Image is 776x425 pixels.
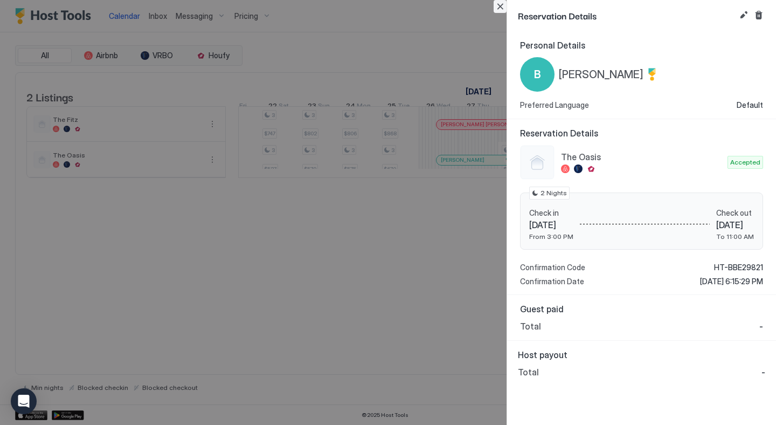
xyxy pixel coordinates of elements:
span: Host payout [518,349,765,360]
span: - [759,321,763,332]
span: Accepted [730,157,760,167]
span: [DATE] [529,220,573,230]
span: Check in [529,208,573,218]
button: Cancel reservation [752,9,765,22]
button: Edit reservation [737,9,750,22]
span: Total [518,367,539,378]
span: Default [737,100,763,110]
span: HT-BBE29821 [714,263,763,272]
span: [DATE] [716,220,754,230]
span: B [534,66,541,83]
span: Reservation Details [520,128,763,139]
span: Preferred Language [520,100,589,110]
span: [PERSON_NAME] [559,68,643,81]
span: Check out [716,208,754,218]
span: To 11:00 AM [716,232,754,241]
span: From 3:00 PM [529,232,573,241]
span: The Oasis [561,152,723,162]
span: [DATE] 6:15:29 PM [700,277,763,286]
span: - [761,367,765,378]
div: Open Intercom Messenger [11,388,37,414]
span: Confirmation Date [520,277,584,286]
span: Guest paid [520,304,763,314]
span: Reservation Details [518,9,735,22]
span: 2 Nights [541,188,567,198]
span: Confirmation Code [520,263,585,272]
span: Total [520,321,541,332]
span: Personal Details [520,40,763,51]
